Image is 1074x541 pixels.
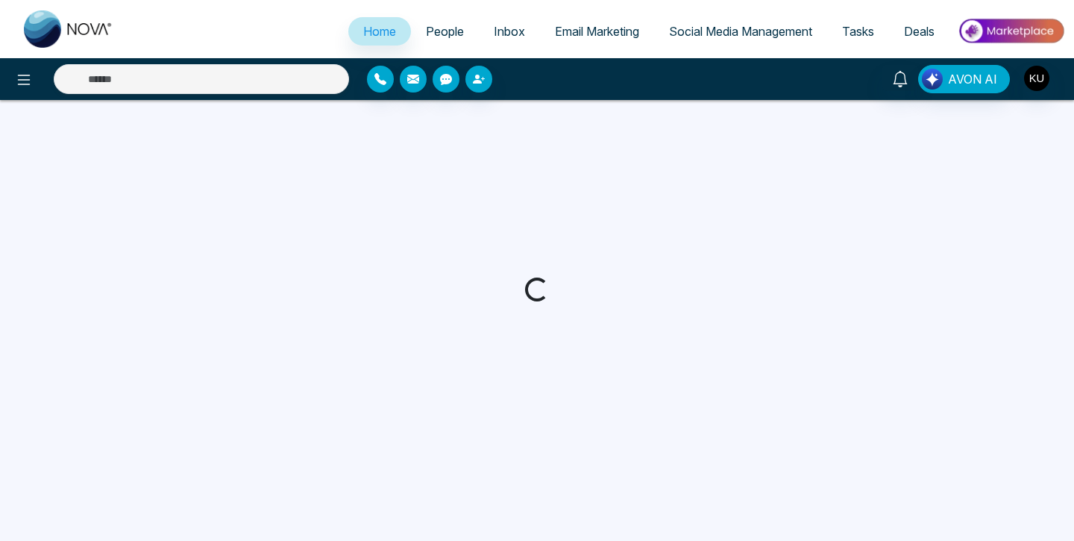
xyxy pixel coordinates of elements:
a: Home [348,17,411,46]
img: Market-place.gif [957,14,1065,48]
img: Lead Flow [922,69,943,90]
a: People [411,17,479,46]
span: Social Media Management [669,24,812,39]
span: Tasks [842,24,874,39]
span: Inbox [494,24,525,39]
img: Nova CRM Logo [24,10,113,48]
a: Inbox [479,17,540,46]
span: Home [363,24,396,39]
a: Social Media Management [654,17,827,46]
span: AVON AI [948,70,997,88]
span: Email Marketing [555,24,639,39]
button: AVON AI [918,65,1010,93]
a: Email Marketing [540,17,654,46]
a: Deals [889,17,949,46]
a: Tasks [827,17,889,46]
span: People [426,24,464,39]
img: User Avatar [1024,66,1049,91]
span: Deals [904,24,935,39]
